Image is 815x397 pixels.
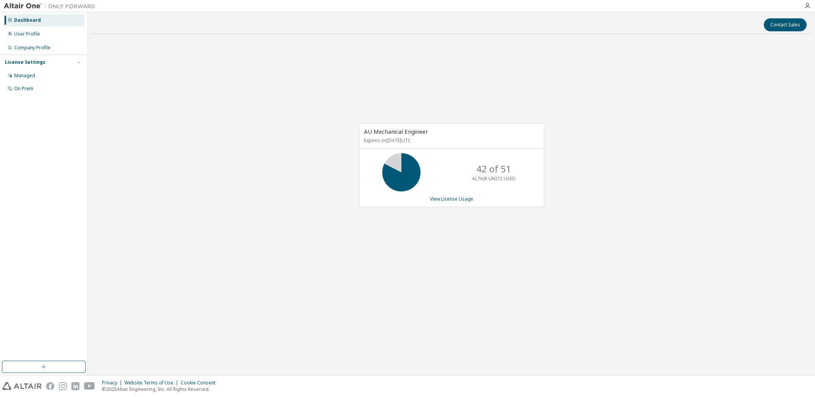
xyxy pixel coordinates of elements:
[71,382,79,390] img: linkedin.svg
[14,31,40,37] div: User Profile
[364,128,428,135] span: AU Mechanical Engineer
[102,380,125,386] div: Privacy
[472,175,516,182] p: ALTAIR UNITS USED
[181,380,220,386] div: Cookie Consent
[5,59,45,65] div: License Settings
[364,137,537,144] p: Expires on [DATE] UTC
[102,386,220,392] p: © 2025 Altair Engineering, Inc. All Rights Reserved.
[14,45,50,51] div: Company Profile
[14,17,41,23] div: Dashboard
[430,196,473,202] a: View License Usage
[2,382,42,390] img: altair_logo.svg
[764,18,807,31] button: Contact Sales
[14,86,33,92] div: On Prem
[46,382,54,390] img: facebook.svg
[14,73,35,79] div: Managed
[84,382,95,390] img: youtube.svg
[59,382,67,390] img: instagram.svg
[125,380,181,386] div: Website Terms of Use
[4,2,99,10] img: Altair One
[476,162,511,175] p: 42 of 51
